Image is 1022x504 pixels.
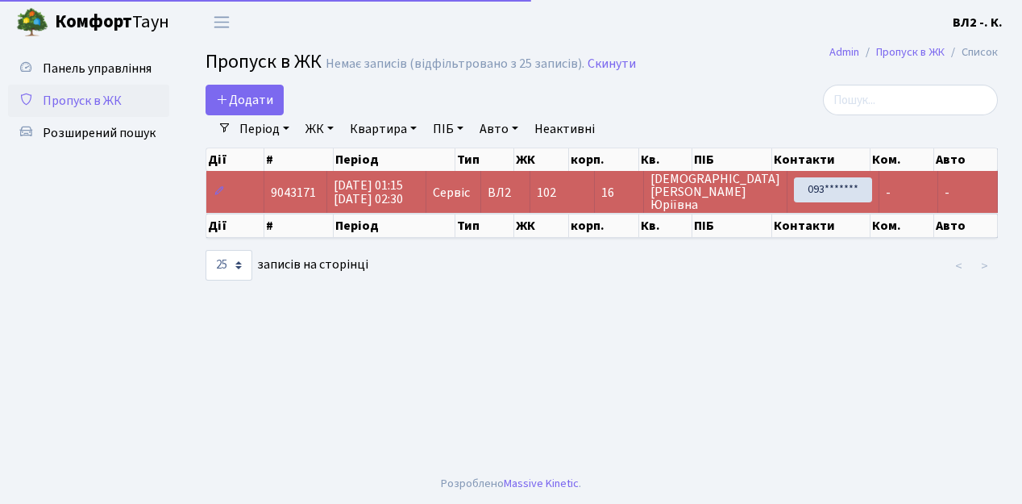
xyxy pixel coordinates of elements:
[334,214,455,238] th: Період
[43,92,122,110] span: Пропуск в ЖК
[823,85,998,115] input: Пошук...
[206,85,284,115] a: Додати
[692,214,772,238] th: ПІБ
[953,14,1003,31] b: ВЛ2 -. К.
[514,214,568,238] th: ЖК
[455,148,515,171] th: Тип
[870,148,934,171] th: Ком.
[433,186,470,199] span: Сервіс
[43,60,152,77] span: Панель управління
[945,44,998,61] li: Список
[537,184,556,202] span: 102
[934,214,998,238] th: Авто
[334,177,403,208] span: [DATE] 01:15 [DATE] 02:30
[588,56,636,72] a: Скинути
[504,475,579,492] a: Massive Kinetic
[441,475,581,493] div: Розроблено .
[326,56,584,72] div: Немає записів (відфільтровано з 25 записів).
[601,186,637,199] span: 16
[271,184,316,202] span: 9043171
[206,250,368,281] label: записів на сторінці
[206,250,252,281] select: записів на сторінці
[8,52,169,85] a: Панель управління
[43,124,156,142] span: Розширений пошук
[206,48,322,76] span: Пропуск в ЖК
[829,44,859,60] a: Admin
[569,214,639,238] th: корп.
[528,115,601,143] a: Неактивні
[886,184,891,202] span: -
[953,13,1003,32] a: ВЛ2 -. К.
[426,115,470,143] a: ПІБ
[233,115,296,143] a: Період
[934,148,998,171] th: Авто
[299,115,340,143] a: ЖК
[16,6,48,39] img: logo.png
[514,148,568,171] th: ЖК
[569,148,639,171] th: корп.
[650,173,780,211] span: [DEMOGRAPHIC_DATA] [PERSON_NAME] Юріївна
[201,9,242,35] button: Переключити навігацію
[473,115,525,143] a: Авто
[8,85,169,117] a: Пропуск в ЖК
[639,148,692,171] th: Кв.
[264,148,334,171] th: #
[639,214,692,238] th: Кв.
[876,44,945,60] a: Пропуск в ЖК
[772,214,870,238] th: Контакти
[55,9,132,35] b: Комфорт
[216,91,273,109] span: Додати
[343,115,423,143] a: Квартира
[692,148,772,171] th: ПІБ
[334,148,455,171] th: Період
[8,117,169,149] a: Розширений пошук
[264,214,334,238] th: #
[455,214,515,238] th: Тип
[206,214,264,238] th: Дії
[772,148,870,171] th: Контакти
[870,214,934,238] th: Ком.
[55,9,169,36] span: Таун
[488,186,523,199] span: ВЛ2
[805,35,1022,69] nav: breadcrumb
[945,184,949,202] span: -
[206,148,264,171] th: Дії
